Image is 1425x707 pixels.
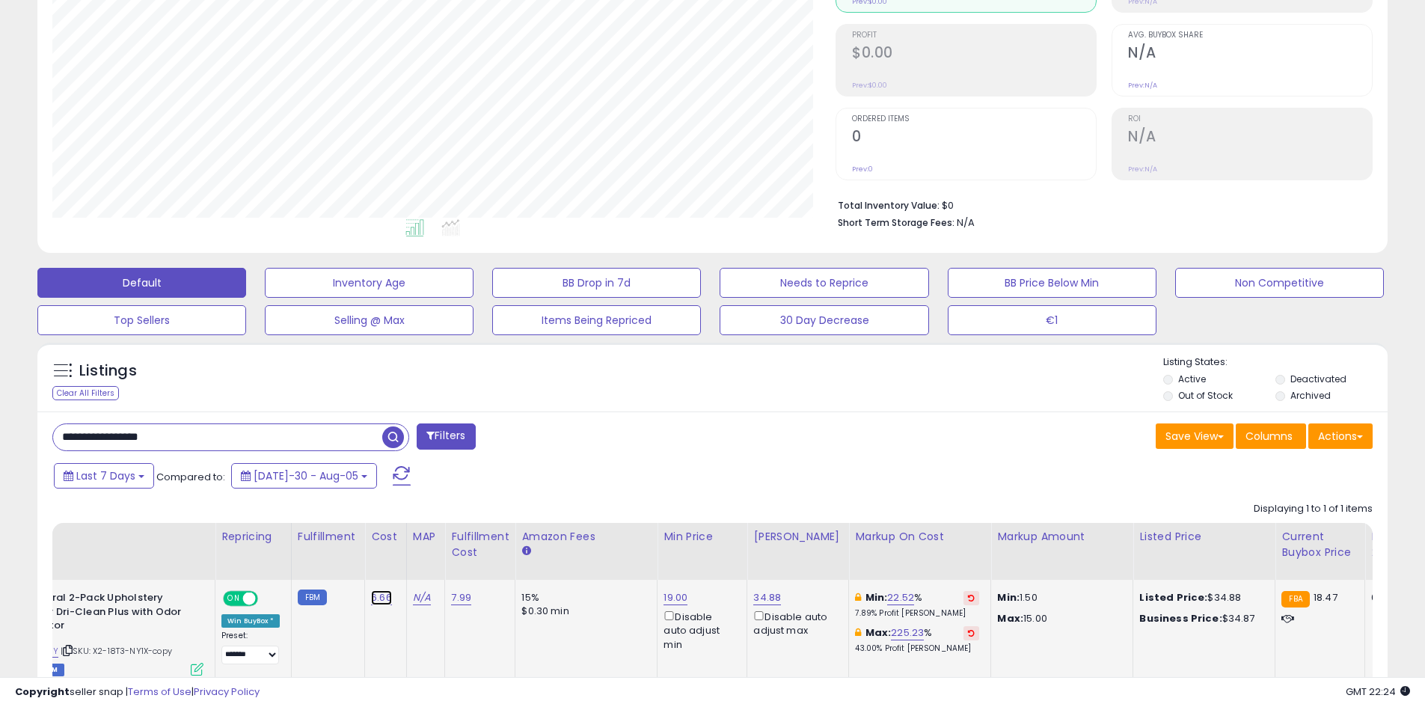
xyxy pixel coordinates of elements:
button: [DATE]-30 - Aug-05 [231,463,377,489]
span: OFF [256,593,280,605]
strong: Min: [997,590,1020,605]
span: | SKU: X2-18T3-NY1X-copy [61,645,172,657]
button: Inventory Age [265,268,474,298]
div: Clear All Filters [52,386,119,400]
div: Repricing [221,529,285,545]
strong: Max: [997,611,1023,625]
div: Preset: [221,631,280,664]
div: Cost [371,529,400,545]
div: Disable auto adjust min [664,608,735,652]
label: Out of Stock [1178,389,1233,402]
a: N/A [413,590,431,605]
div: Win BuyBox * [221,614,280,628]
button: BB Price Below Min [948,268,1156,298]
button: Columns [1236,423,1306,449]
h2: N/A [1128,44,1372,64]
a: 7.99 [451,590,471,605]
div: Min Price [664,529,741,545]
small: Prev: N/A [1128,165,1157,174]
p: 1.50 [997,591,1121,605]
p: 7.89% Profit [PERSON_NAME] [855,608,979,619]
button: Non Competitive [1175,268,1384,298]
span: 18.47 [1314,590,1337,605]
div: % [855,626,979,654]
div: $34.87 [1139,612,1263,625]
div: seller snap | | [15,685,260,700]
span: Ordered Items [852,115,1096,123]
button: Default [37,268,246,298]
div: Fulfillment Cost [451,529,509,560]
button: 30 Day Decrease [720,305,928,335]
div: 15% [521,591,646,605]
button: Selling @ Max [265,305,474,335]
span: Compared to: [156,470,225,484]
span: Avg. Buybox Share [1128,31,1372,40]
small: Prev: 0 [852,165,873,174]
div: [PERSON_NAME] [753,529,842,545]
div: 0% [1371,591,1421,605]
label: Deactivated [1290,373,1346,385]
a: 19.00 [664,590,687,605]
b: Blue Coral 2-Pack Upholstery Cleaner Dri-Clean Plus with Odor Eliminator [13,591,194,637]
div: % [855,591,979,619]
div: Amazon Fees [521,529,651,545]
button: Top Sellers [37,305,246,335]
label: Archived [1290,389,1331,402]
div: Listed Price [1139,529,1269,545]
a: 22.52 [887,590,914,605]
h2: N/A [1128,128,1372,148]
small: Prev: N/A [1128,81,1157,90]
h2: $0.00 [852,44,1096,64]
div: Current Buybox Price [1281,529,1358,560]
p: Listing States: [1163,355,1388,370]
button: Last 7 Days [54,463,154,489]
div: $34.88 [1139,591,1263,605]
span: N/A [957,215,975,230]
span: Columns [1245,429,1293,444]
b: Max: [865,625,892,640]
small: Amazon Fees. [521,545,530,558]
b: Min: [865,590,888,605]
span: Last 7 Days [76,468,135,483]
button: BB Drop in 7d [492,268,701,298]
button: Filters [417,423,475,450]
div: MAP [413,529,438,545]
a: Terms of Use [128,685,191,699]
div: Fulfillment [298,529,358,545]
div: Markup Amount [997,529,1127,545]
h2: 0 [852,128,1096,148]
button: €1 [948,305,1156,335]
b: Total Inventory Value: [838,199,940,212]
small: FBM [298,590,327,605]
li: $0 [838,195,1361,213]
b: Listed Price: [1139,590,1207,605]
strong: Copyright [15,685,70,699]
th: The percentage added to the cost of goods (COGS) that forms the calculator for Min & Max prices. [849,523,991,580]
span: 2025-08-14 22:24 GMT [1346,685,1410,699]
span: ROI [1128,115,1372,123]
button: Actions [1308,423,1373,449]
p: 15.00 [997,612,1121,625]
button: Needs to Reprice [720,268,928,298]
div: $0.30 min [521,605,646,618]
small: FBA [1281,591,1309,607]
a: Privacy Policy [194,685,260,699]
p: 43.00% Profit [PERSON_NAME] [855,643,979,654]
div: Disable auto adjust max [753,608,837,637]
b: Business Price: [1139,611,1222,625]
b: Short Term Storage Fees: [838,216,954,229]
span: ON [224,593,243,605]
div: Displaying 1 to 1 of 1 items [1254,502,1373,516]
h5: Listings [79,361,137,382]
span: Profit [852,31,1096,40]
button: Items Being Repriced [492,305,701,335]
a: 225.23 [891,625,924,640]
a: 6.66 [371,590,392,605]
div: Markup on Cost [855,529,984,545]
small: Prev: $0.00 [852,81,887,90]
span: [DATE]-30 - Aug-05 [254,468,358,483]
button: Save View [1156,423,1234,449]
a: 34.88 [753,590,781,605]
label: Active [1178,373,1206,385]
